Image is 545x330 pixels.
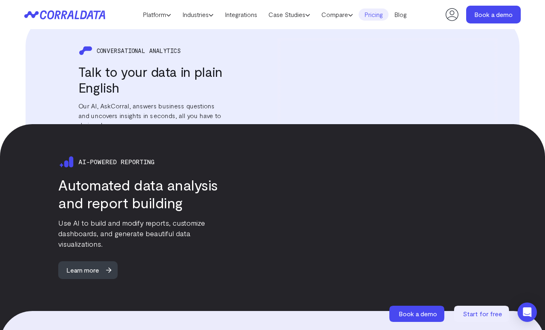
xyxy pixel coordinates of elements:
a: Industries [177,8,219,21]
span: Start for free [463,310,502,317]
a: Blog [389,8,412,21]
span: Ai-powered reporting [78,158,154,165]
a: Book a demo [389,306,446,322]
a: Start for free [454,306,511,322]
a: Learn more [58,261,125,279]
a: Compare [316,8,359,21]
h3: Automated data analysis and report building [58,176,218,212]
div: Open Intercom Messenger [518,302,537,322]
h3: Talk to your data in plain English [78,63,224,96]
a: Pricing [359,8,389,21]
span: CONVERSATIONAL ANALYTICS [97,47,181,54]
p: Our AI, AskCorral, answers business questions and uncovers insights in seconds, all you have to d... [78,101,224,130]
a: Case Studies [263,8,316,21]
a: Platform [137,8,177,21]
span: Book a demo [399,310,437,317]
a: Book a demo [466,6,521,23]
span: Learn more [58,261,107,279]
a: Integrations [219,8,263,21]
p: Use AI to build and modify reports, customize dashboards, and generate beautiful data visualizati... [58,218,218,249]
